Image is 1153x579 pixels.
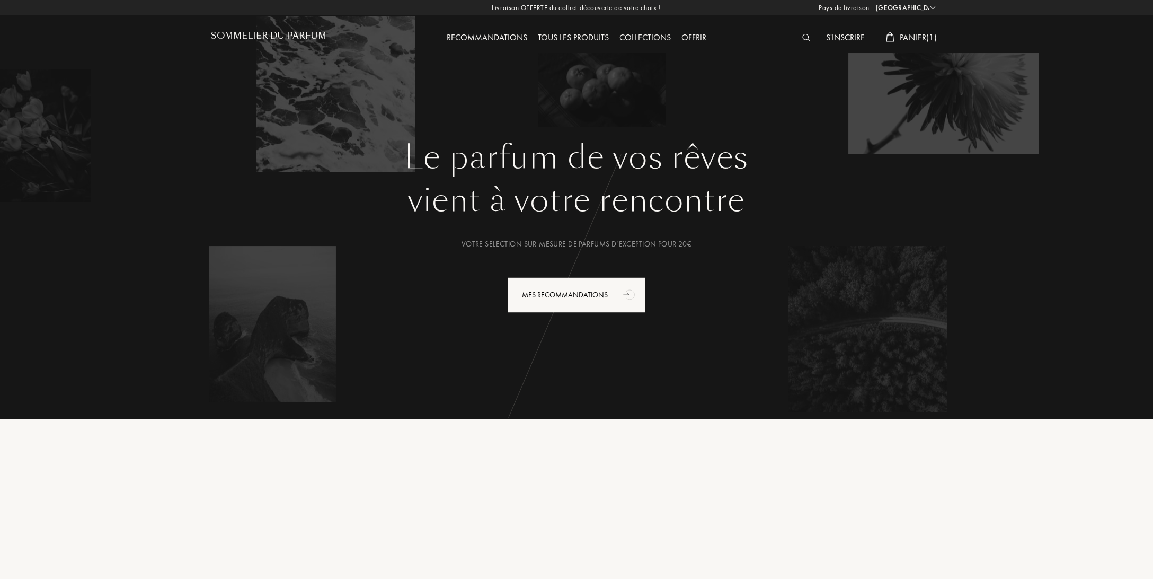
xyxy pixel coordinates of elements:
div: Votre selection sur-mesure de parfums d’exception pour 20€ [219,239,934,250]
div: Collections [614,31,676,45]
div: Tous les produits [533,31,614,45]
a: Recommandations [441,32,533,43]
div: Recommandations [441,31,533,45]
a: Sommelier du Parfum [211,31,326,45]
div: Offrir [676,31,712,45]
div: animation [619,284,641,305]
h1: Sommelier du Parfum [211,31,326,41]
a: S'inscrire [821,32,870,43]
div: vient à votre rencontre [219,177,934,224]
span: Pays de livraison : [819,3,873,13]
div: Mes Recommandations [508,277,645,313]
img: cart_white.svg [886,32,894,42]
a: Mes Recommandationsanimation [500,277,653,313]
h1: Le parfum de vos rêves [219,138,934,177]
a: Tous les produits [533,32,614,43]
div: S'inscrire [821,31,870,45]
img: search_icn_white.svg [802,34,810,41]
span: Panier ( 1 ) [900,32,937,43]
a: Offrir [676,32,712,43]
a: Collections [614,32,676,43]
